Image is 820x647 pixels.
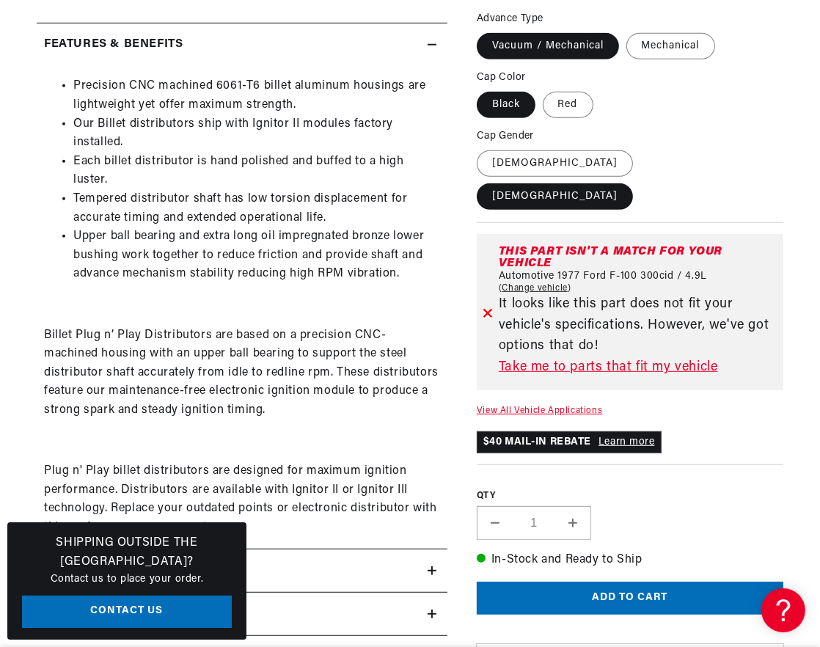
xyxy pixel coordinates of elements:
li: Precision CNC machined 6061-T6 billet aluminum housings are lightweight yet offer maximum strength. [73,77,440,114]
label: Red [543,92,593,118]
label: QTY [477,490,783,502]
label: [DEMOGRAPHIC_DATA] [477,183,633,210]
a: Change vehicle [499,282,571,294]
a: Take me to parts that fit my vehicle [499,357,777,379]
span: Automotive 1977 Ford F-100 300cid / 4.9L [499,271,707,282]
li: Tempered distributor shaft has low torsion displacement for accurate timing and extended operatio... [73,190,440,227]
p: It looks like this part does not fit your vehicle's specifications. However, we've got options th... [499,294,777,357]
label: [DEMOGRAPHIC_DATA] [477,150,633,177]
a: View All Vehicle Applications [477,406,602,415]
legend: Advance Type [477,11,545,26]
p: Contact us to place your order. [22,571,232,588]
a: Learn more [598,436,655,447]
label: Black [477,92,535,118]
legend: Cap Gender [477,128,535,144]
p: In-Stock and Ready to Ship [477,551,783,570]
legend: Cap Color [477,70,527,85]
button: Add to cart [477,582,783,615]
li: Each billet distributor is hand polished and buffed to a high luster. [73,153,440,190]
p: $40 MAIL-IN REBATE [477,431,662,453]
label: Vacuum / Mechanical [477,33,619,59]
a: Contact Us [22,596,232,629]
li: Upper ball bearing and extra long oil impregnated bronze lower bushing work together to reduce fr... [73,227,440,284]
summary: Features & Benefits [37,23,447,66]
p: Billet Plug n’ Play Distributors are based on a precision CNC-machined housing with an upper ball... [44,326,440,420]
p: Plug n' Play billet distributors are designed for maximum ignition performance. Distributors are ... [44,462,440,537]
li: Our Billet distributors ship with Ignitor II modules factory installed. [73,115,440,153]
h2: Features & Benefits [44,35,183,54]
label: Mechanical [626,33,715,59]
div: This part isn't a match for your vehicle [499,246,777,269]
h3: Shipping Outside the [GEOGRAPHIC_DATA]? [22,534,232,571]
